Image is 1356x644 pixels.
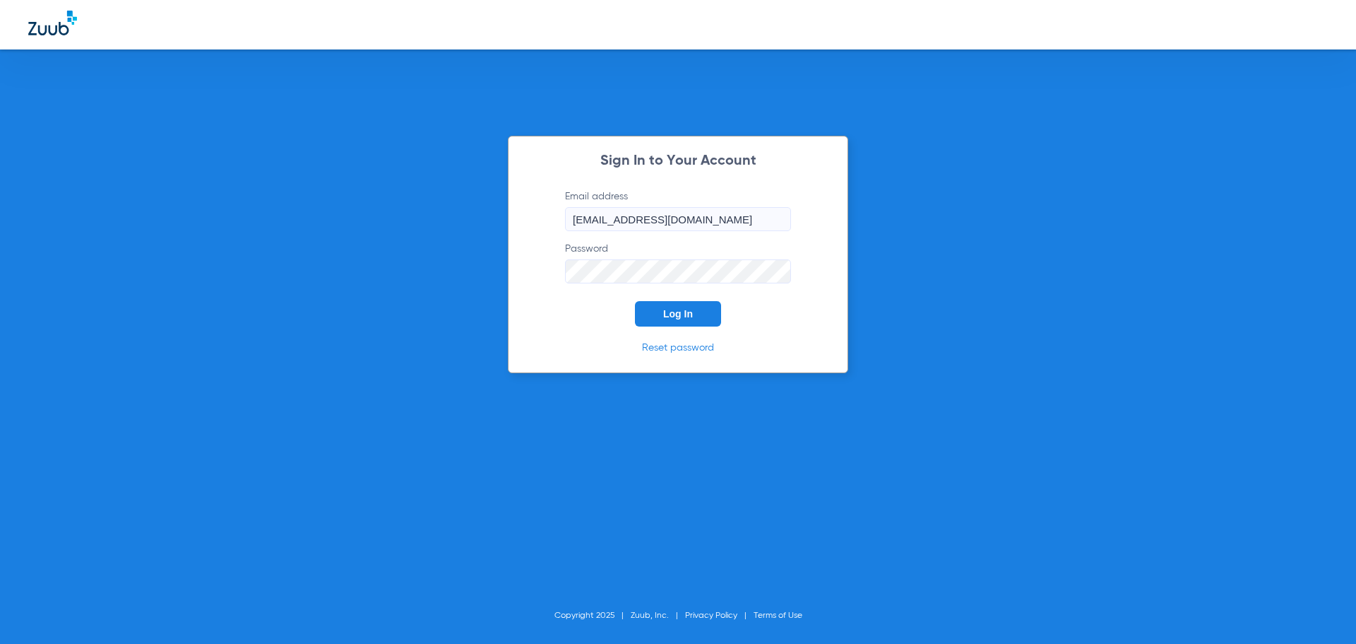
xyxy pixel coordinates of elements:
[565,207,791,231] input: Email address
[635,301,721,327] button: Log In
[663,308,693,320] span: Log In
[565,189,791,231] label: Email address
[28,11,77,35] img: Zuub Logo
[631,609,685,623] li: Zuub, Inc.
[565,242,791,283] label: Password
[554,609,631,623] li: Copyright 2025
[544,154,812,168] h2: Sign In to Your Account
[565,259,791,283] input: Password
[754,611,802,620] a: Terms of Use
[642,343,714,353] a: Reset password
[685,611,737,620] a: Privacy Policy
